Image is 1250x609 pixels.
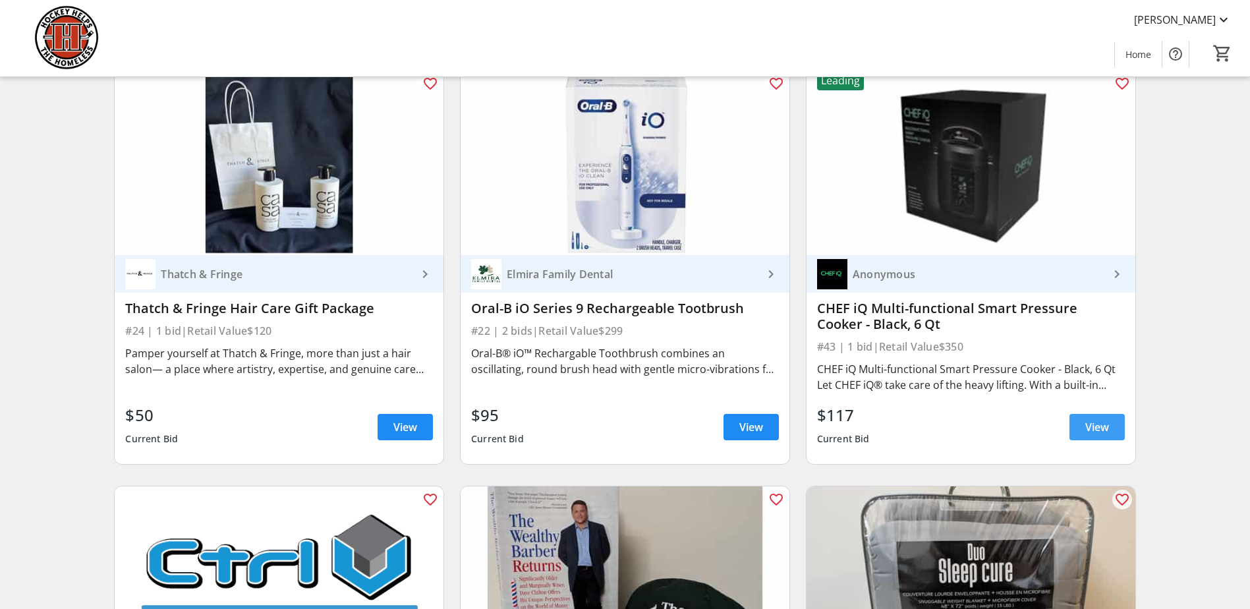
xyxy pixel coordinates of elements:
[817,403,870,427] div: $117
[115,71,443,256] img: Thatch & Fringe Hair Care Gift Package
[471,322,779,340] div: #22 | 2 bids | Retail Value $299
[817,427,870,451] div: Current Bid
[471,427,524,451] div: Current Bid
[724,414,779,440] a: View
[1125,47,1151,61] span: Home
[125,322,433,340] div: #24 | 1 bid | Retail Value $120
[461,71,789,256] img: Oral-B iO Series 9 Rechargeable Tootbrush
[847,268,1109,281] div: Anonymous
[817,361,1125,393] div: CHEF iQ Multi-functional Smart Pressure Cooker - Black, 6 Qt Let CHEF iQ® take care of the heavy ...
[1210,42,1234,65] button: Cart
[1115,42,1162,67] a: Home
[817,71,864,90] div: Leading
[471,259,501,289] img: Elmira Family Dental
[417,266,433,282] mat-icon: keyboard_arrow_right
[768,492,784,507] mat-icon: favorite_outline
[156,268,417,281] div: Thatch & Fringe
[471,345,779,377] div: Oral-B® iO™ Rechargable Toothbrush combines an oscillating, round brush head with gentle micro-vi...
[8,5,125,71] img: Hockey Helps the Homeless's Logo
[461,255,789,293] a: Elmira Family DentalElmira Family Dental
[422,76,438,92] mat-icon: favorite_outline
[817,301,1125,332] div: CHEF iQ Multi-functional Smart Pressure Cooker - Black, 6 Qt
[817,259,847,289] img: Anonymous
[471,403,524,427] div: $95
[1085,419,1109,435] span: View
[125,345,433,377] div: Pamper yourself at Thatch & Fringe, more than just a hair salon— a place where artistry, expertis...
[115,255,443,293] a: Thatch & Fringe Thatch & Fringe
[763,266,779,282] mat-icon: keyboard_arrow_right
[125,403,178,427] div: $50
[817,337,1125,356] div: #43 | 1 bid | Retail Value $350
[807,255,1135,293] a: AnonymousAnonymous
[1114,76,1130,92] mat-icon: favorite_outline
[1134,12,1216,28] span: [PERSON_NAME]
[1069,414,1125,440] a: View
[422,492,438,507] mat-icon: favorite_outline
[125,301,433,316] div: Thatch & Fringe Hair Care Gift Package
[125,259,156,289] img: Thatch & Fringe
[393,419,417,435] span: View
[378,414,433,440] a: View
[1109,266,1125,282] mat-icon: keyboard_arrow_right
[1162,41,1189,67] button: Help
[739,419,763,435] span: View
[501,268,763,281] div: Elmira Family Dental
[1114,492,1130,507] mat-icon: favorite_outline
[471,301,779,316] div: Oral-B iO Series 9 Rechargeable Tootbrush
[807,71,1135,256] img: CHEF iQ Multi-functional Smart Pressure Cooker - Black, 6 Qt
[125,427,178,451] div: Current Bid
[768,76,784,92] mat-icon: favorite_outline
[1123,9,1242,30] button: [PERSON_NAME]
